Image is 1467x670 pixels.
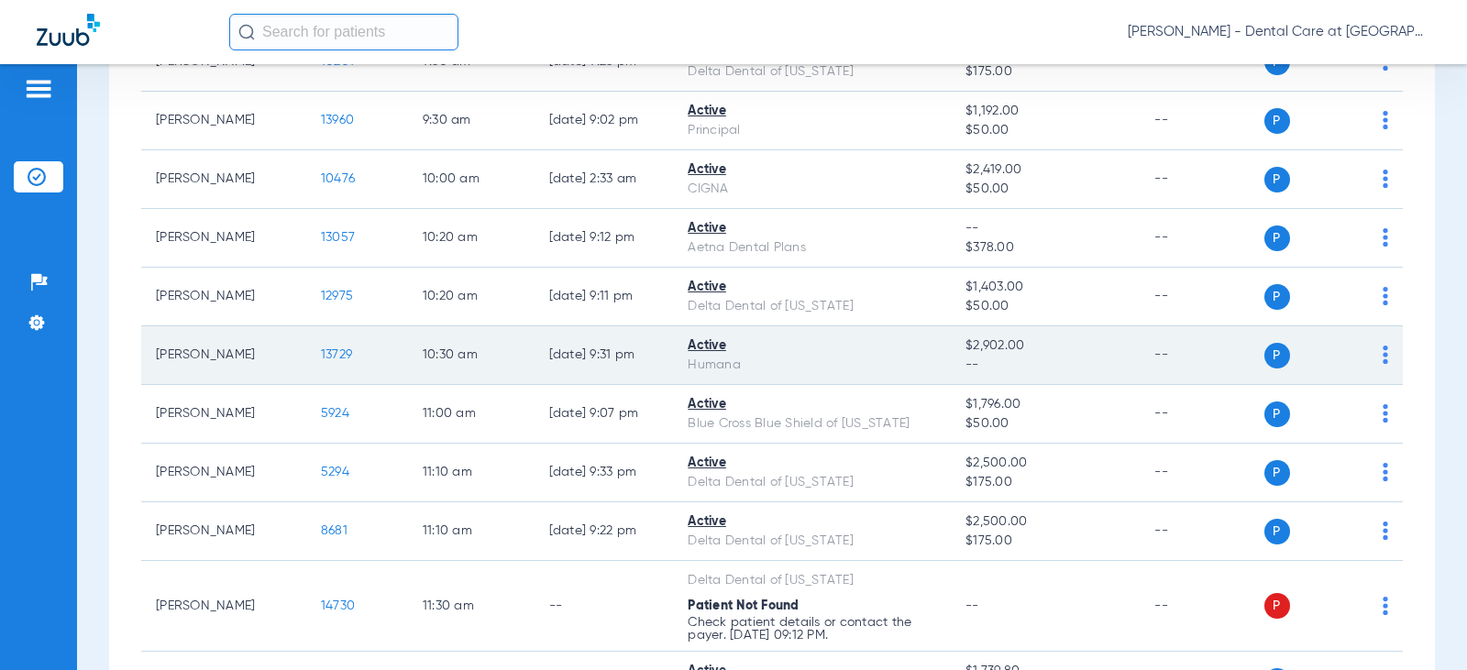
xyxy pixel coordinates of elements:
div: Delta Dental of [US_STATE] [688,473,936,492]
img: group-dot-blue.svg [1383,463,1388,481]
span: P [1264,108,1290,134]
td: [PERSON_NAME] [141,326,306,385]
span: $175.00 [965,473,1125,492]
span: 13729 [321,348,352,361]
span: 8681 [321,524,347,537]
td: 11:10 AM [408,502,535,561]
td: 11:10 AM [408,444,535,502]
span: $175.00 [965,62,1125,82]
span: Patient Not Found [688,599,799,612]
td: [PERSON_NAME] [141,385,306,444]
img: hamburger-icon [24,78,53,100]
span: $50.00 [965,297,1125,316]
td: [PERSON_NAME] [141,150,306,209]
img: group-dot-blue.svg [1383,404,1388,423]
div: Active [688,160,936,180]
span: -- [965,599,979,612]
td: [DATE] 9:33 PM [535,444,674,502]
span: $175.00 [965,532,1125,551]
div: Delta Dental of [US_STATE] [688,532,936,551]
td: [PERSON_NAME] [141,502,306,561]
img: Search Icon [238,24,255,40]
span: $50.00 [965,414,1125,434]
span: $378.00 [965,238,1125,258]
span: $2,500.00 [965,454,1125,473]
div: Active [688,512,936,532]
span: $2,902.00 [965,336,1125,356]
span: [PERSON_NAME] - Dental Care at [GEOGRAPHIC_DATA] [1128,23,1430,41]
img: Zuub Logo [37,14,100,46]
span: P [1264,343,1290,368]
img: group-dot-blue.svg [1383,111,1388,129]
td: 9:30 AM [408,92,535,150]
td: 10:00 AM [408,150,535,209]
td: -- [1140,444,1263,502]
div: Aetna Dental Plans [688,238,936,258]
img: group-dot-blue.svg [1383,597,1388,615]
span: P [1264,284,1290,310]
td: -- [1140,209,1263,268]
td: -- [1140,561,1263,652]
span: 10476 [321,172,355,185]
div: Active [688,454,936,473]
span: $50.00 [965,180,1125,199]
td: [PERSON_NAME] [141,92,306,150]
input: Search for patients [229,14,458,50]
td: 10:20 AM [408,268,535,326]
td: -- [1140,385,1263,444]
span: $1,796.00 [965,395,1125,414]
td: 10:30 AM [408,326,535,385]
span: -- [965,219,1125,238]
span: $1,192.00 [965,102,1125,121]
span: P [1264,460,1290,486]
div: Active [688,102,936,121]
img: group-dot-blue.svg [1383,228,1388,247]
td: 11:30 AM [408,561,535,652]
span: 5924 [321,407,349,420]
span: 13057 [321,231,355,244]
div: Delta Dental of [US_STATE] [688,571,936,590]
div: Delta Dental of [US_STATE] [688,297,936,316]
div: Active [688,219,936,238]
p: Check patient details or contact the payer. [DATE] 09:12 PM. [688,616,936,642]
span: $50.00 [965,121,1125,140]
td: 11:00 AM [408,385,535,444]
img: group-dot-blue.svg [1383,287,1388,305]
img: group-dot-blue.svg [1383,522,1388,540]
span: 14730 [321,599,355,612]
span: $2,419.00 [965,160,1125,180]
img: group-dot-blue.svg [1383,346,1388,364]
td: [PERSON_NAME] [141,444,306,502]
div: Principal [688,121,936,140]
span: P [1264,401,1290,427]
td: [DATE] 9:12 PM [535,209,674,268]
td: [PERSON_NAME] [141,268,306,326]
div: CIGNA [688,180,936,199]
span: 12975 [321,290,353,302]
td: -- [1140,150,1263,209]
span: -- [965,356,1125,375]
td: [DATE] 2:33 AM [535,150,674,209]
td: [DATE] 9:02 PM [535,92,674,150]
img: group-dot-blue.svg [1383,170,1388,188]
div: Active [688,278,936,297]
div: Blue Cross Blue Shield of [US_STATE] [688,414,936,434]
span: P [1264,167,1290,192]
td: -- [1140,268,1263,326]
td: -- [1140,502,1263,561]
span: $2,500.00 [965,512,1125,532]
td: -- [1140,92,1263,150]
td: 10:20 AM [408,209,535,268]
div: Active [688,395,936,414]
span: P [1264,519,1290,544]
td: -- [535,561,674,652]
span: 5294 [321,466,349,478]
span: P [1264,593,1290,619]
div: Humana [688,356,936,375]
td: [DATE] 9:07 PM [535,385,674,444]
td: [DATE] 9:22 PM [535,502,674,561]
td: [PERSON_NAME] [141,209,306,268]
div: Active [688,336,936,356]
td: -- [1140,326,1263,385]
td: [DATE] 9:31 PM [535,326,674,385]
